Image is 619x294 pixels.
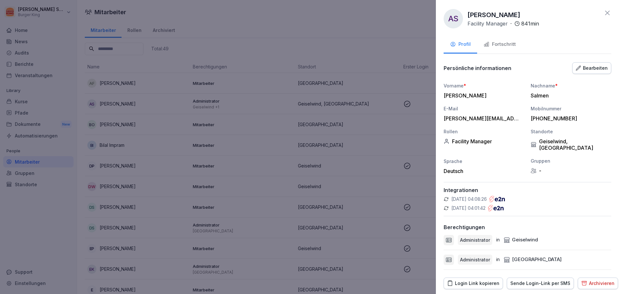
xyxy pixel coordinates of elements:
p: in [496,256,500,263]
div: Salmen [531,92,608,99]
div: Facility Manager [444,138,524,145]
div: Nachname [531,82,611,89]
p: in [496,236,500,244]
div: Profil [450,41,471,48]
div: [PERSON_NAME] [444,92,521,99]
p: 841 min [521,20,539,27]
div: AS [444,9,463,28]
p: Integrationen [444,187,611,193]
p: Berechtigungen [444,224,485,230]
div: Rollen [444,128,524,135]
button: Login Link kopieren [444,278,503,289]
p: Administrator [460,237,490,243]
div: - [531,167,611,174]
div: E-Mail [444,105,524,112]
div: [GEOGRAPHIC_DATA] [504,256,562,263]
div: Standorte [531,128,611,135]
button: Archivieren [578,278,618,289]
div: Sende Login-Link per SMS [510,280,570,287]
div: Deutsch [444,168,524,174]
div: Bearbeiten [576,65,608,72]
p: Administrator [460,256,490,263]
p: [PERSON_NAME] [467,10,520,20]
div: Fortschritt [484,41,516,48]
div: Archivieren [581,280,614,287]
div: Geiselwind [504,236,538,244]
div: [PHONE_NUMBER] [531,115,608,122]
div: Vorname [444,82,524,89]
button: Bearbeiten [572,62,611,74]
button: Sende Login-Link per SMS [507,278,574,289]
p: Persönliche informationen [444,65,511,71]
p: [DATE] 04:01:42 [451,205,486,211]
button: Fortschritt [477,36,522,54]
div: Mobilnummer [531,105,611,112]
div: Sprache [444,158,524,165]
div: · [467,20,539,27]
div: Gruppen [531,157,611,164]
img: e2n.png [489,196,505,202]
img: e2n.png [488,205,504,211]
div: Geiselwind, [GEOGRAPHIC_DATA] [531,138,611,151]
button: Profil [444,36,477,54]
div: [PERSON_NAME][EMAIL_ADDRESS][DOMAIN_NAME] [444,115,521,122]
div: Login Link kopieren [447,280,499,287]
p: Facility Manager [467,20,508,27]
p: [DATE] 04:08:26 [451,196,487,202]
